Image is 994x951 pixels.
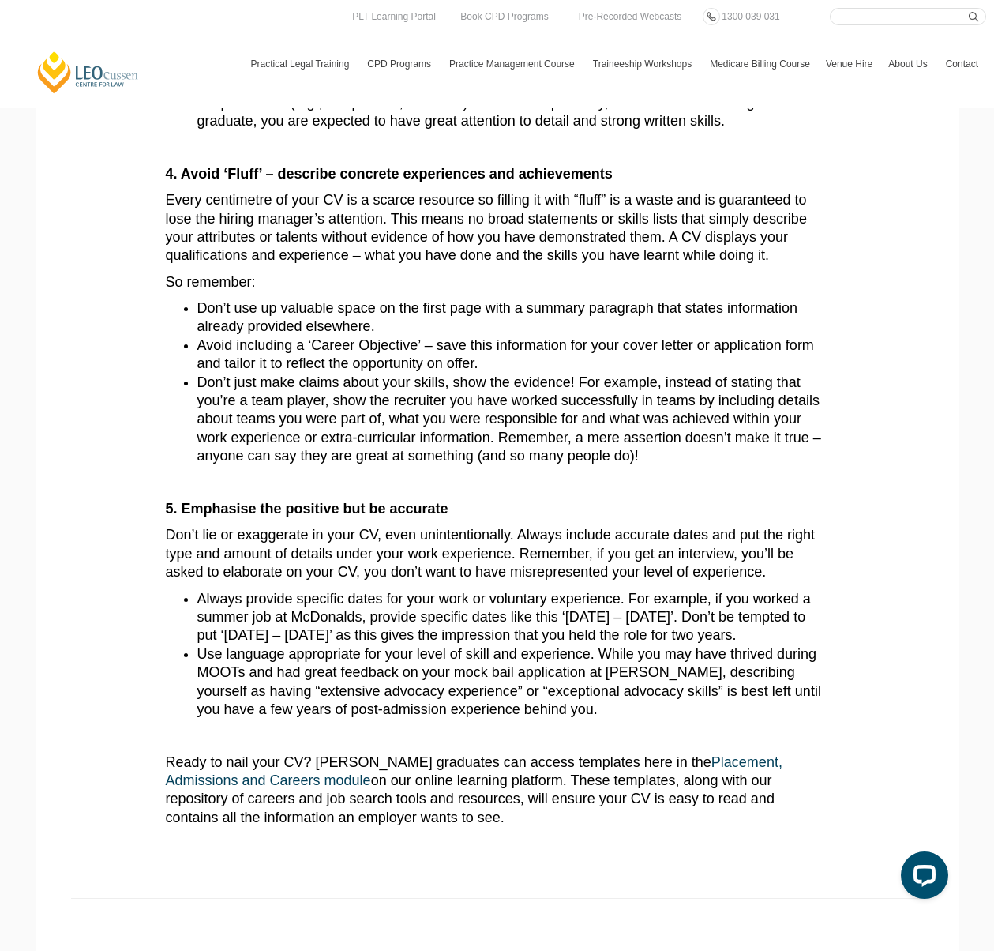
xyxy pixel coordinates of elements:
[197,337,814,371] span: Avoid including a ‘Career Objective’ – save this information for your cover letter or application...
[166,527,816,580] span: Don’t lie or exaggerate in your CV, even unintentionally. Always include accurate dates and put t...
[456,8,552,25] a: Book CPD Programs
[384,95,399,111] span: ed
[243,41,360,87] a: Practical Legal Training
[166,501,448,517] span: 5. Emphasise the positive but be accurate
[818,41,880,87] a: Venue Hire
[36,50,141,95] a: [PERSON_NAME] Centre for Law
[888,845,955,912] iframe: LiveChat chat widget
[575,8,686,25] a: Pre-Recorded Webcasts
[612,646,620,662] span: h
[197,646,612,662] span: Use language appropriate for your level of skill and experience. W
[938,41,986,87] a: Contact
[166,192,807,263] span: Every centimetre of your CV is a scarce resource so filling it with “fluff” is a waste and is gua...
[197,300,797,334] span: Don’t use up valuable space on the first page with a summary paragraph that states information al...
[166,166,613,182] span: 4. Avoid ‘Fluff’ – describe concrete experiences and achievements
[197,374,821,464] span: Don’t just make claims about your skills, show the evidence! For example, instead of stating that...
[166,274,256,290] span: So remember:
[197,591,811,644] span: Always provide specific dates for your work or voluntary experience. For example, if you worked a...
[399,95,448,111] span: , Provid
[702,41,818,87] a: Medicare Billing Course
[448,95,463,111] span: ed
[441,41,585,87] a: Practice Management Course
[585,41,702,87] a: Traineeship Workshops
[197,76,825,110] span: ) but when describing responsibilities from a past role, use the past tense (e.g., Respond
[722,11,779,22] span: 1300 039 031
[197,95,766,129] span: ). But most importantly, be consistent. As a legal graduate, you are expected to have great atten...
[166,754,829,828] p: Ready to nail your CV? [PERSON_NAME] graduates can access templates here in the on our online lea...
[880,41,937,87] a: About Us
[359,41,441,87] a: CPD Programs
[348,8,440,25] a: PLT Learning Portal
[197,646,821,717] span: ile you may have thrived during MOOTs and had great feedback on your mock bail application at [PE...
[718,8,783,25] a: 1300 039 031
